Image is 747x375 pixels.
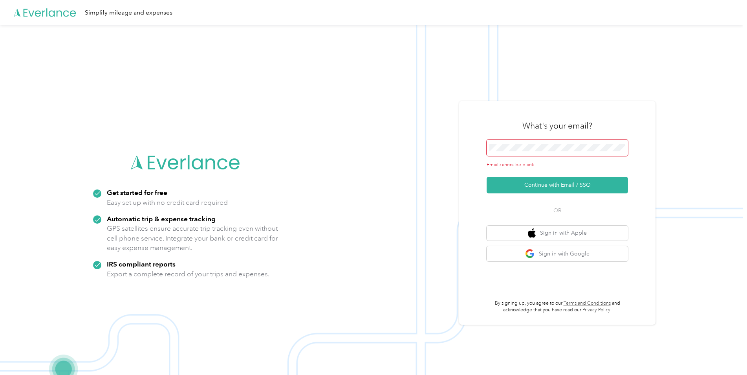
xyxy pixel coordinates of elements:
[487,162,628,169] div: Email cannot be blank
[107,224,278,253] p: GPS satellites ensure accurate trip tracking even without cell phone service. Integrate your bank...
[564,300,611,306] a: Terms and Conditions
[85,8,172,18] div: Simplify mileage and expenses
[528,228,536,238] img: apple logo
[525,249,535,259] img: google logo
[107,269,269,279] p: Export a complete record of your trips and expenses.
[487,246,628,261] button: google logoSign in with Google
[582,307,610,313] a: Privacy Policy
[107,198,228,208] p: Easy set up with no credit card required
[107,215,216,223] strong: Automatic trip & expense tracking
[487,226,628,241] button: apple logoSign in with Apple
[487,177,628,193] button: Continue with Email / SSO
[487,300,628,314] p: By signing up, you agree to our and acknowledge that you have read our .
[107,260,176,268] strong: IRS compliant reports
[107,188,167,197] strong: Get started for free
[544,206,571,215] span: OR
[522,120,592,131] h3: What's your email?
